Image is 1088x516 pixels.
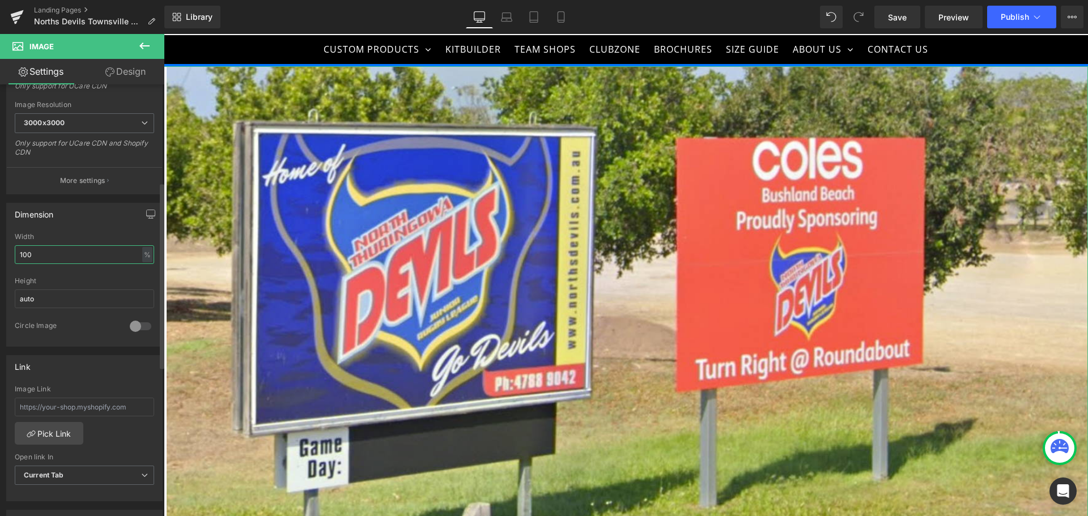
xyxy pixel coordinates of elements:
a: Design [84,59,167,84]
div: Image Link [15,385,154,393]
a: SIZE GUIDE [556,1,621,29]
div: Only support for UCare CDN [15,82,154,98]
button: Publish [987,6,1056,28]
button: More [1061,6,1083,28]
a: Mobile [547,6,575,28]
input: auto [15,245,154,264]
div: Open link In [15,453,154,461]
a: Laptop [493,6,520,28]
button: Undo [820,6,843,28]
div: Image Resolution [15,101,154,109]
div: Link [15,356,31,372]
a: Landing Pages [34,6,164,15]
span: Library [186,12,212,22]
span: Image [29,42,54,51]
a: TEAM SHOPS [345,1,418,29]
div: Only support for UCare CDN and Shopify CDN [15,139,154,164]
button: Redo [847,6,870,28]
a: New Library [164,6,220,28]
b: Current Tab [24,471,64,479]
div: Dimension [15,203,54,219]
span: Save [888,11,907,23]
a: ABOUT US [623,1,695,29]
a: Desktop [466,6,493,28]
span: Preview [938,11,969,23]
a: CUSTOM PRODUCTS [154,1,273,29]
a: Preview [925,6,983,28]
div: Height [15,277,154,285]
b: 3000x3000 [24,118,65,127]
div: % [142,247,152,262]
div: Circle Image [15,321,118,333]
button: More settings [7,167,162,194]
a: BROCHURES [484,1,554,29]
input: https://your-shop.myshopify.com [15,398,154,416]
a: Tablet [520,6,547,28]
span: Norths Devils Townsville Carnivals [34,17,143,26]
a: CLUBZONE [420,1,482,29]
span: Publish [1001,12,1029,22]
div: Open Intercom Messenger [1049,477,1077,505]
a: Pick Link [15,422,83,445]
p: More settings [60,176,105,186]
a: KITBUILDER [276,1,343,29]
input: auto [15,289,154,308]
a: CONTACT US [698,1,770,29]
div: Width [15,233,154,241]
